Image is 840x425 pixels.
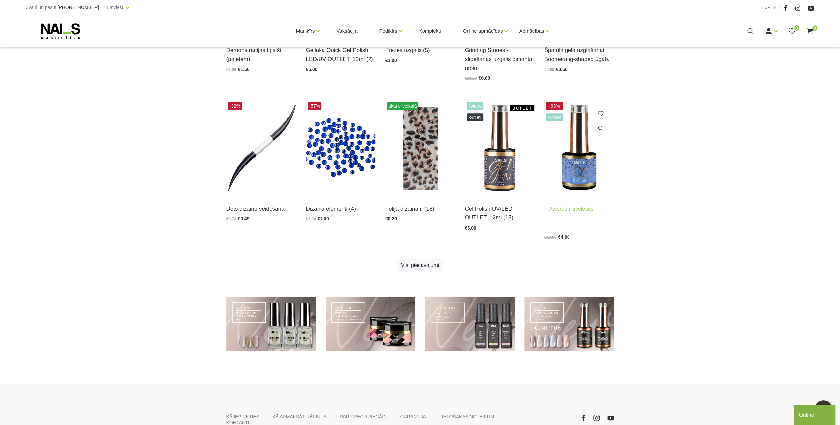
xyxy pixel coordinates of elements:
[306,204,375,213] a: Dizaina elementi (4)
[306,100,375,196] img: Dažādu krāsu akmentiņi dizainu veidošanai. Izcilai noturībai akmentiņus līmēt ar Nai_s Cosmetics ...
[238,67,250,72] span: €1.50
[340,414,387,420] a: PAR PREČU PIEGĀDI
[463,18,503,44] a: Online apmācības
[306,67,318,72] span: €5.00
[465,204,534,222] a: Gel Polish UV/LED OUTLET, 12ml (15)
[331,15,363,47] a: Vaksācija
[385,204,455,213] a: Folija dizainam (18)
[467,102,484,110] span: +Video
[226,100,296,196] img: Dots dizainu veidošanaiŠis dots būs lielisks palīgs, lai izveidotu punktiņus, smalkas līnijas, Fr...
[465,225,476,231] span: €5.00
[379,18,397,44] a: Pedikīrs
[544,67,554,72] span: €0.80
[226,46,296,64] a: Demonstrācijas tipsīši (paletēm)
[318,216,329,221] span: €1.00
[794,25,799,31] span: 0
[238,216,250,221] span: €0.49
[465,46,534,73] a: Grinding Stones - slīpēšanas uzgalis dimanta urbim
[385,58,397,63] span: €1.00
[296,18,315,44] a: Manikīrs
[544,204,594,213] a: Atvērt un izvēlēties
[794,404,837,425] iframe: chat widget
[544,46,614,64] a: Špātula gēla uzglāšanai Boomerang-shaped 5gab.
[465,100,534,196] img: Ilgnoturīga, intensīvi pigmentēta gēllaka. Viegli klājas, lieliski žūst, nesaraujas, neatkāpjas n...
[465,76,477,81] span: €13.20
[228,102,242,110] span: -32%
[226,217,236,221] span: €0.72
[467,113,484,121] span: OUTLET
[308,102,322,110] span: -57%
[788,27,796,35] a: 0
[761,3,771,11] a: EUR
[546,102,563,110] span: -63%
[385,46,455,55] a: Frēzes uzgalis (5)
[519,18,544,44] a: Apmācības
[385,216,397,221] span: €0.20
[226,414,260,420] a: KĀ IEPIRKTIES
[546,113,563,121] span: +Video
[779,3,780,12] span: |
[226,67,236,72] span: €3.90
[102,3,104,12] span: |
[400,414,426,420] a: GARANTIJA
[387,102,419,110] span: tikai e-veikalā
[226,204,296,213] a: Dots dizainu veidošanai
[478,75,490,81] span: €6.60
[397,259,443,272] a: Visi piedāvājumi
[806,27,814,35] a: 0
[26,3,99,12] div: Zvani un pasūti
[544,100,614,196] img: Quick Dot Tops – virsējais pārklājums bez lipīgā slāņa.Aktuālais trends modernam manikīra noslēgu...
[558,234,569,240] span: €4.00
[544,235,557,240] span: €10.90
[107,3,124,11] a: Latviešu
[57,5,99,10] a: [PHONE_NUMBER]
[385,100,455,196] img: Dizaina folijaFolija dizaina veidošanai. Piemērota gan modelētiem nagiem, gan gēllakas pārklājuma...
[439,414,495,420] a: LIETOŠANAS NOTEIKUMI
[556,67,568,72] span: €0.50
[306,46,375,64] a: Gellaka Quick Gel Polish LED/UV OUTLET, 12ml (2)
[812,25,817,31] span: 0
[272,414,327,420] a: KĀ APMAKSĀT RĒĶINUS
[306,217,316,221] span: €2.34
[414,15,446,47] a: Komplekti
